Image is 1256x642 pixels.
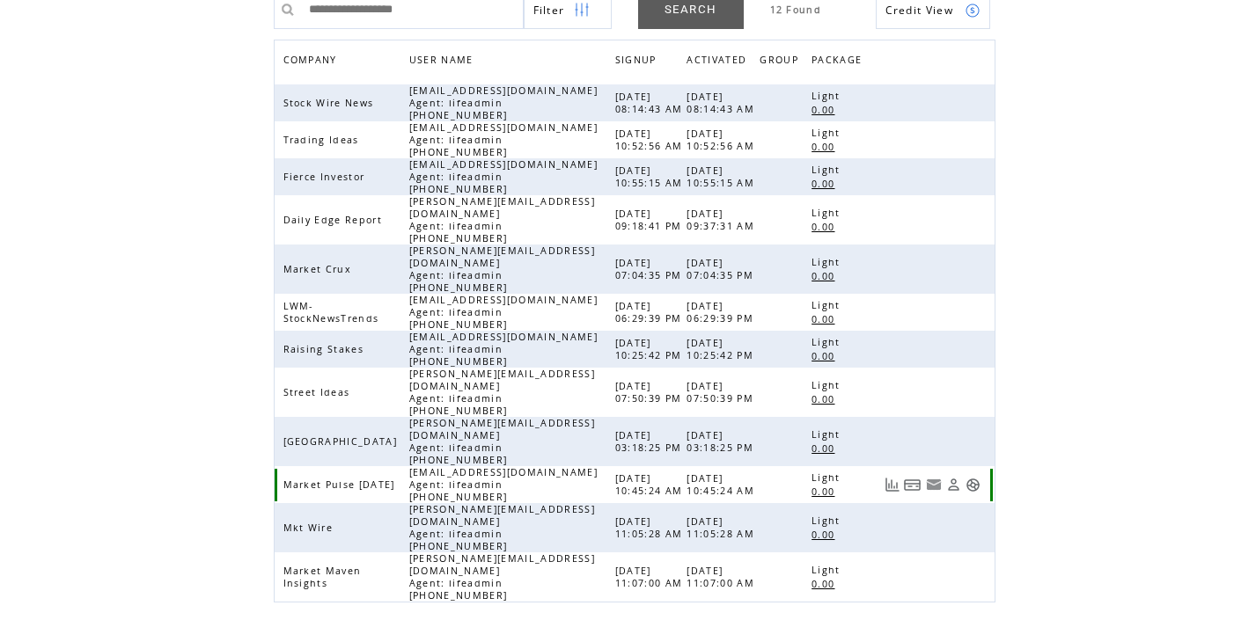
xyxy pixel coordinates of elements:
[812,564,845,576] span: Light
[687,300,758,325] span: [DATE] 06:29:39 PM
[812,104,839,116] span: 0.00
[283,343,369,355] span: Raising Stakes
[812,164,845,176] span: Light
[687,49,755,75] a: ACTIVATED
[283,435,402,448] span: [GEOGRAPHIC_DATA]
[409,417,595,466] span: [PERSON_NAME][EMAIL_ADDRESS][DOMAIN_NAME] Agent: lifeadmin [PHONE_NUMBER]
[885,3,954,18] span: Show Credits View
[812,141,839,153] span: 0.00
[812,576,843,591] a: 0.00
[812,442,839,455] span: 0.00
[812,49,866,75] span: PACKAGE
[615,257,687,281] span: [DATE] 07:04:35 PM
[812,348,843,363] a: 0.00
[409,331,598,368] span: [EMAIL_ADDRESS][DOMAIN_NAME] Agent: lifeadmin [PHONE_NUMBER]
[812,139,843,154] a: 0.00
[812,176,843,191] a: 0.00
[687,337,758,361] span: [DATE] 10:25:42 PM
[409,503,595,552] span: [PERSON_NAME][EMAIL_ADDRESS][DOMAIN_NAME] Agent: lifeadmin [PHONE_NUMBER]
[885,478,900,492] a: View Usage
[283,263,356,275] span: Market Crux
[687,257,758,281] span: [DATE] 07:04:35 PM
[409,552,595,602] span: [PERSON_NAME][EMAIL_ADDRESS][DOMAIN_NAME] Agent: lifeadmin [PHONE_NUMBER]
[615,49,661,75] span: SIGNUP
[283,97,378,109] span: Stock Wire News
[283,134,364,146] span: Trading Ideas
[812,578,839,590] span: 0.00
[687,565,759,589] span: [DATE] 11:07:00 AM
[615,565,687,589] span: [DATE] 11:07:00 AM
[946,478,961,492] a: View Profile
[770,4,822,16] span: 12 Found
[409,466,598,503] span: [EMAIL_ADDRESS][DOMAIN_NAME] Agent: lifeadmin [PHONE_NUMBER]
[812,178,839,190] span: 0.00
[283,478,400,491] span: Market Pulse [DATE]
[812,514,845,527] span: Light
[283,300,384,325] span: LWM-StockNewsTrends
[615,380,687,405] span: [DATE] 07:50:39 PM
[533,3,565,18] span: Show filters
[687,49,751,75] span: ACTIVATED
[283,565,362,589] span: Market Maven Insights
[615,208,687,232] span: [DATE] 09:18:41 PM
[812,485,839,498] span: 0.00
[926,477,942,492] a: Resend welcome email to this user
[965,3,981,18] img: credits.png
[409,84,598,121] span: [EMAIL_ADDRESS][DOMAIN_NAME] Agent: lifeadmin [PHONE_NUMBER]
[687,380,758,405] span: [DATE] 07:50:39 PM
[812,270,839,282] span: 0.00
[966,478,981,492] a: Support
[812,471,845,484] span: Light
[904,478,922,492] a: View Bills
[760,49,803,75] span: GROUP
[812,428,845,441] span: Light
[687,91,759,115] span: [DATE] 08:14:43 AM
[812,299,845,311] span: Light
[409,49,478,75] span: USER NAME
[687,164,759,189] span: [DATE] 10:55:15 AM
[409,158,598,195] span: [EMAIL_ADDRESS][DOMAIN_NAME] Agent: lifeadmin [PHONE_NUMBER]
[812,336,845,348] span: Light
[760,49,807,75] a: GROUP
[812,393,839,405] span: 0.00
[812,219,843,234] a: 0.00
[283,171,370,183] span: Fierce Investor
[615,91,687,115] span: [DATE] 08:14:43 AM
[812,127,845,139] span: Light
[812,391,843,406] a: 0.00
[409,294,598,331] span: [EMAIL_ADDRESS][DOMAIN_NAME] Agent: lifeadmin [PHONE_NUMBER]
[409,195,595,244] span: [PERSON_NAME][EMAIL_ADDRESS][DOMAIN_NAME] Agent: lifeadmin [PHONE_NUMBER]
[812,441,843,456] a: 0.00
[812,484,843,499] a: 0.00
[812,529,839,541] span: 0.00
[409,244,595,294] span: [PERSON_NAME][EMAIL_ADDRESS][DOMAIN_NAME] Agent: lifeadmin [PHONE_NUMBER]
[812,527,843,542] a: 0.00
[283,54,342,64] a: COMPANY
[283,49,342,75] span: COMPANY
[283,386,355,398] span: Street Ideas
[615,128,687,152] span: [DATE] 10:52:56 AM
[687,472,759,497] span: [DATE] 10:45:24 AM
[687,429,758,454] span: [DATE] 03:18:25 PM
[283,214,387,226] span: Daily Edge Report
[812,207,845,219] span: Light
[687,128,759,152] span: [DATE] 10:52:56 AM
[812,313,839,325] span: 0.00
[812,311,843,326] a: 0.00
[615,337,687,361] span: [DATE] 10:25:42 PM
[615,472,687,497] span: [DATE] 10:45:24 AM
[409,368,595,417] span: [PERSON_NAME][EMAIL_ADDRESS][DOMAIN_NAME] Agent: lifeadmin [PHONE_NUMBER]
[812,90,845,102] span: Light
[615,164,687,189] span: [DATE] 10:55:15 AM
[615,429,687,454] span: [DATE] 03:18:25 PM
[283,522,338,534] span: Mkt Wire
[615,300,687,325] span: [DATE] 06:29:39 PM
[687,515,759,540] span: [DATE] 11:05:28 AM
[615,54,661,64] a: SIGNUP
[812,221,839,233] span: 0.00
[812,268,843,283] a: 0.00
[812,379,845,391] span: Light
[812,256,845,268] span: Light
[615,515,687,540] span: [DATE] 11:05:28 AM
[812,102,843,117] a: 0.00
